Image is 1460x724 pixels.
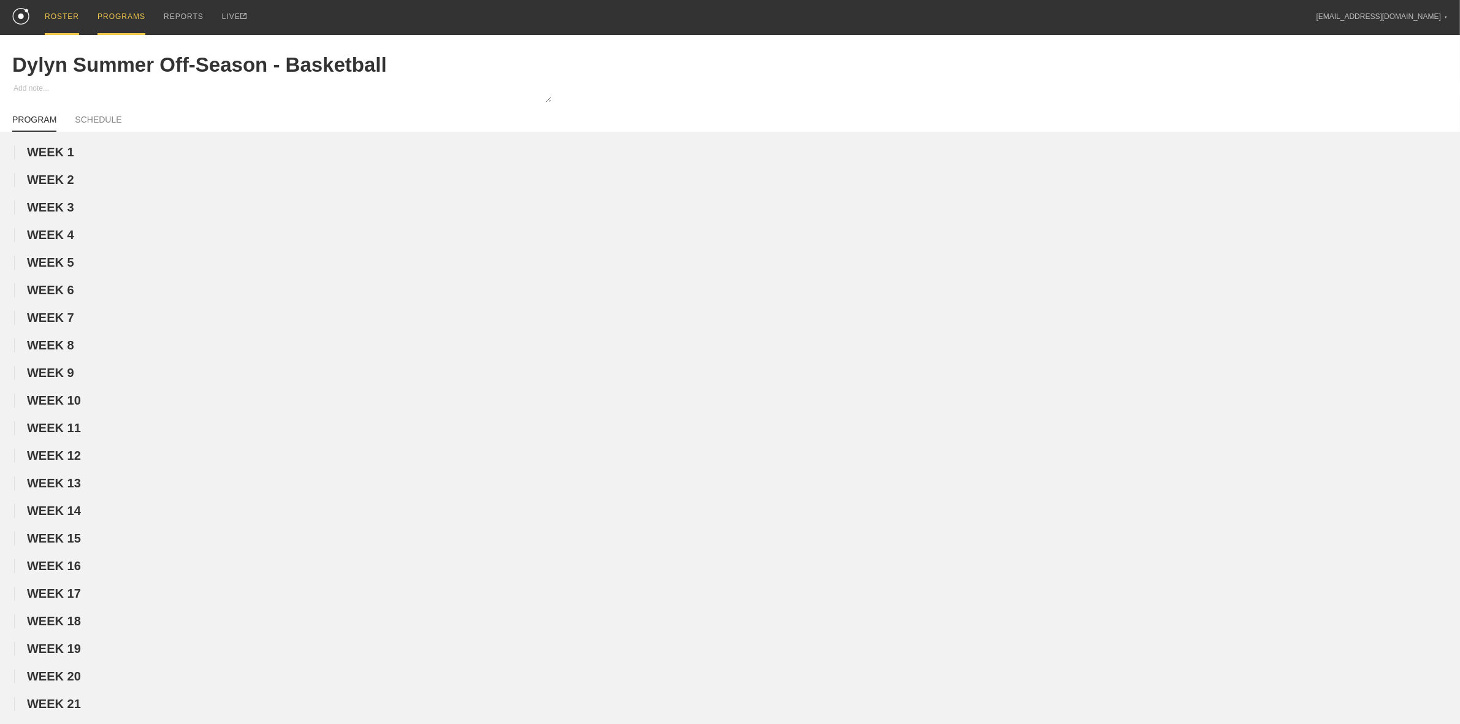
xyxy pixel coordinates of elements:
[27,476,81,490] span: WEEK 13
[27,173,74,186] span: WEEK 2
[75,115,121,131] a: SCHEDULE
[1399,665,1460,724] iframe: Chat Widget
[27,283,74,297] span: WEEK 6
[27,642,81,655] span: WEEK 19
[27,256,74,269] span: WEEK 5
[12,115,56,132] a: PROGRAM
[27,366,74,379] span: WEEK 9
[12,8,29,25] img: logo
[27,559,81,573] span: WEEK 16
[27,338,74,352] span: WEEK 8
[27,449,81,462] span: WEEK 12
[27,394,81,407] span: WEEK 10
[27,587,81,600] span: WEEK 17
[27,504,81,517] span: WEEK 14
[27,228,74,242] span: WEEK 4
[27,145,74,159] span: WEEK 1
[27,614,81,628] span: WEEK 18
[27,669,81,683] span: WEEK 20
[27,532,81,545] span: WEEK 15
[27,697,81,711] span: WEEK 21
[27,311,74,324] span: WEEK 7
[27,421,81,435] span: WEEK 11
[27,200,74,214] span: WEEK 3
[1444,13,1448,21] div: ▼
